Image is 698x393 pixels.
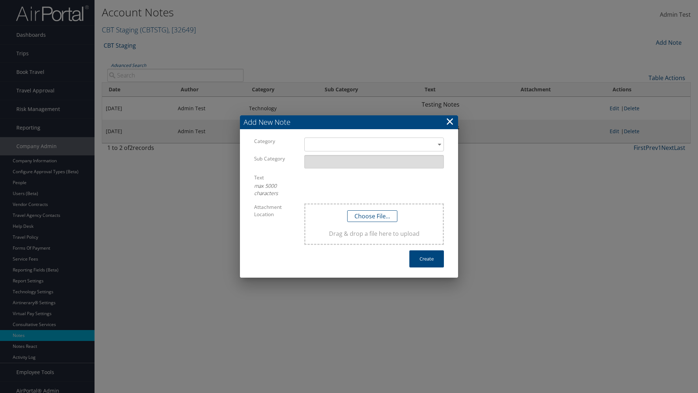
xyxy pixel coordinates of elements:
span: Drag & drop a file here to upload [311,229,437,238]
div: ​ [304,138,444,151]
button: Choose File... [347,210,397,222]
label: Text [254,174,293,181]
label: Attachment Location [254,203,293,218]
label: Sub Category [254,155,293,162]
em: max 5000 characters [254,182,278,196]
label: Category [254,138,293,145]
button: Create [409,250,444,267]
h3: Add New Note [240,115,458,129]
a: × [446,114,454,128]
